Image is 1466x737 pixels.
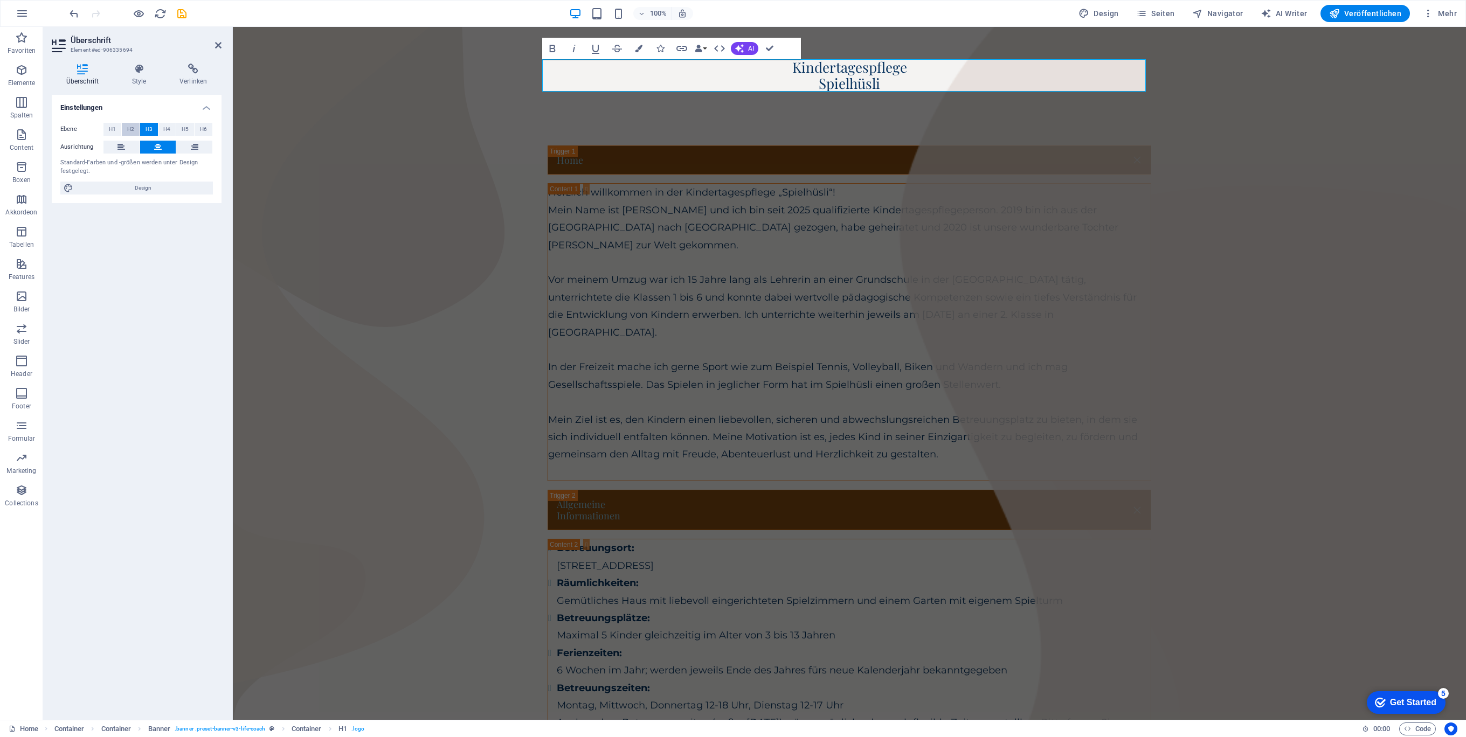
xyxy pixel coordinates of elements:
a: Klick, um Auswahl aufzuheben. Doppelklick öffnet Seitenverwaltung [9,722,38,735]
span: H2 [127,123,134,136]
div: Get Started 5 items remaining, 0% complete [9,5,87,28]
label: Ebene [60,123,103,136]
p: Header [11,370,32,378]
i: Seite neu laden [154,8,167,20]
span: . logo [351,722,364,735]
span: Klick zum Auswählen. Doppelklick zum Bearbeiten [148,722,171,735]
button: Link [672,38,692,59]
nav: breadcrumb [54,722,365,735]
span: Klick zum Auswählen. Doppelklick zum Bearbeiten [338,722,347,735]
span: . banner .preset-banner-v3-life-coach [175,722,265,735]
div: Standard-Farben und -größen werden unter Design festgelegt. [60,158,213,176]
p: Marketing [6,467,36,475]
button: Design [60,182,213,194]
span: H4 [163,123,170,136]
button: 100% [633,7,672,20]
span: Design [1078,8,1119,19]
span: AI Writer [1261,8,1308,19]
p: Boxen [12,176,31,184]
span: Design [77,182,210,194]
span: : [1381,725,1382,733]
h4: Einstellungen [52,95,222,114]
h4: Überschrift [52,64,117,86]
h3: Element #ed-906335694 [71,45,200,55]
p: Formular [8,434,36,443]
div: 5 [80,2,91,13]
button: AI Writer [1256,5,1312,22]
button: AI [731,42,758,55]
h6: 100% [649,7,667,20]
span: AI [748,45,754,52]
h2: Überschrift [71,36,222,45]
button: H4 [158,123,176,136]
button: Icons [650,38,670,59]
span: Code [1404,722,1431,735]
span: Klick zum Auswählen. Doppelklick zum Bearbeiten [101,722,132,735]
button: H1 [103,123,121,136]
button: H2 [122,123,140,136]
span: Seiten [1136,8,1175,19]
p: Footer [12,402,31,411]
button: Underline (Ctrl+U) [585,38,606,59]
button: Klicke hier, um den Vorschau-Modus zu verlassen [132,7,145,20]
button: save [175,7,188,20]
button: Data Bindings [693,38,708,59]
button: Colors [628,38,649,59]
button: Confirm (Ctrl+⏎) [759,38,780,59]
button: undo [67,7,80,20]
button: Bold (Ctrl+B) [542,38,563,59]
p: Slider [13,337,30,346]
div: Design (Strg+Alt+Y) [1074,5,1123,22]
button: Navigator [1188,5,1248,22]
h6: Session-Zeit [1362,722,1391,735]
span: Veröffentlichen [1329,8,1401,19]
span: H3 [146,123,153,136]
span: Navigator [1192,8,1243,19]
button: Design [1074,5,1123,22]
i: Save (Ctrl+S) [176,8,188,20]
button: H5 [176,123,194,136]
span: Mehr [1423,8,1457,19]
i: Dieses Element ist ein anpassbares Preset [269,726,274,732]
span: Klick zum Auswählen. Doppelklick zum Bearbeiten [292,722,322,735]
button: Italic (Ctrl+I) [564,38,584,59]
span: 00 00 [1373,722,1390,735]
p: Content [10,143,33,152]
h4: Verlinken [165,64,222,86]
span: H6 [200,123,207,136]
h4: Style [117,64,165,86]
i: Rückgängig: Ebene ändern (Strg+Z) [68,8,80,20]
button: Usercentrics [1444,722,1457,735]
span: H1 [109,123,116,136]
button: Seiten [1132,5,1179,22]
p: Akkordeon [5,208,37,217]
button: reload [154,7,167,20]
button: HTML [709,38,730,59]
p: Elemente [8,79,36,87]
label: Ausrichtung [60,141,103,154]
p: Tabellen [9,240,34,249]
span: Klick zum Auswählen. Doppelklick zum Bearbeiten [54,722,85,735]
button: Strikethrough [607,38,627,59]
div: Get Started [32,12,78,22]
p: Features [9,273,34,281]
p: Spalten [10,111,33,120]
button: Mehr [1419,5,1461,22]
button: Veröffentlichen [1320,5,1410,22]
p: Bilder [13,305,30,314]
i: Bei Größenänderung Zoomstufe automatisch an das gewählte Gerät anpassen. [677,9,687,18]
span: H5 [182,123,189,136]
button: H3 [140,123,158,136]
p: Collections [5,499,38,507]
p: Favoriten [8,46,36,55]
button: Code [1399,722,1436,735]
button: H6 [195,123,212,136]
